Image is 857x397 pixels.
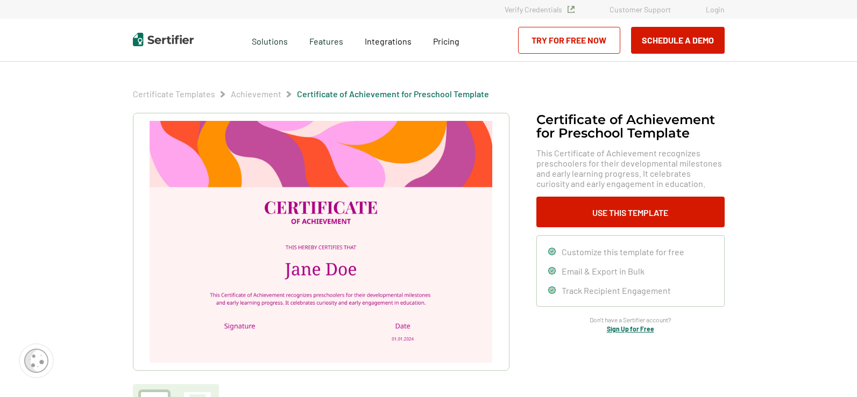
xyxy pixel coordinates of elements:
[562,266,644,276] span: Email & Export in Bulk
[231,89,281,99] a: Achievement
[365,33,412,47] a: Integrations
[803,345,857,397] iframe: Chat Widget
[365,36,412,46] span: Integrations
[433,33,459,47] a: Pricing
[133,89,215,99] a: Certificate Templates
[24,349,48,373] img: Cookie Popup Icon
[562,247,684,257] span: Customize this template for free
[505,5,575,14] a: Verify Credentials
[706,5,725,14] a: Login
[562,285,671,295] span: Track Recipient Engagement
[536,148,725,189] span: This Certificate of Achievement recognizes preschoolers for their developmental milestones and ea...
[252,33,288,47] span: Solutions
[150,121,492,363] img: Certificate of Achievement for Preschool Template
[536,113,725,140] h1: Certificate of Achievement for Preschool Template
[297,89,489,99] a: Certificate of Achievement for Preschool Template
[309,33,343,47] span: Features
[631,27,725,54] button: Schedule a Demo
[590,315,671,325] span: Don’t have a Sertifier account?
[610,5,671,14] a: Customer Support
[433,36,459,46] span: Pricing
[536,197,725,227] button: Use This Template
[518,27,620,54] a: Try for Free Now
[133,33,194,46] img: Sertifier | Digital Credentialing Platform
[133,89,489,99] div: Breadcrumb
[568,6,575,13] img: Verified
[607,325,654,333] a: Sign Up for Free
